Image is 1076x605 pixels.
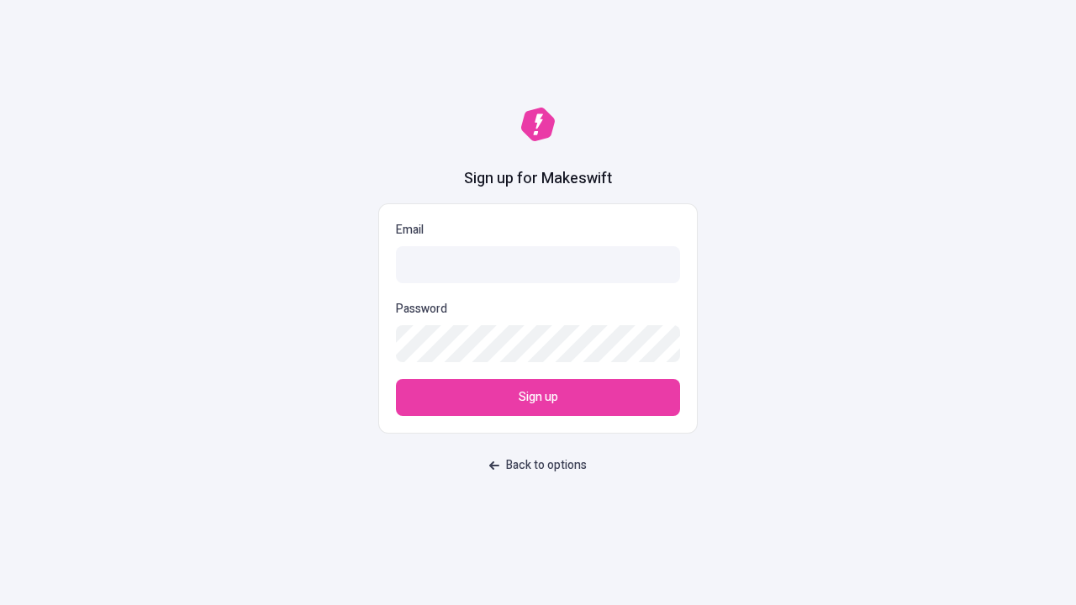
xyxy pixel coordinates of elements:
button: Sign up [396,379,680,416]
p: Email [396,221,680,239]
p: Password [396,300,447,318]
h1: Sign up for Makeswift [464,168,612,190]
span: Sign up [519,388,558,407]
input: Email [396,246,680,283]
button: Back to options [479,450,597,481]
span: Back to options [506,456,587,475]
